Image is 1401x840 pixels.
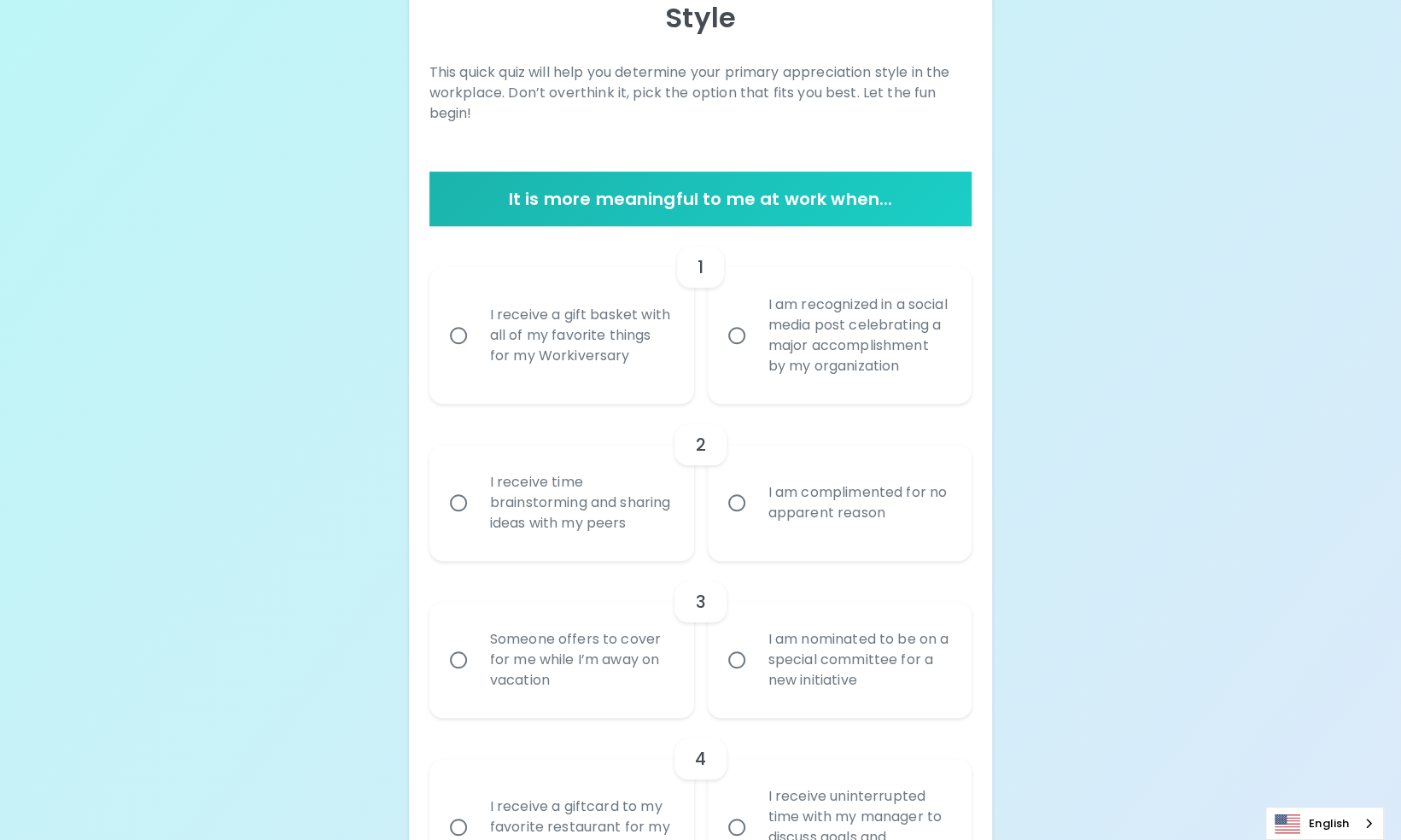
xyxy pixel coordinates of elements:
[755,274,963,397] div: I am recognized in a social media post celebrating a major accomplishment by my organization
[695,745,706,773] h6: 4
[476,609,685,711] div: Someone offers to cover for me while I’m away on vacation
[476,452,685,554] div: I receive time brainstorming and sharing ideas with my peers
[698,254,703,281] h6: 1
[476,284,685,387] div: I receive a gift basket with all of my favorite things for my Workiversary
[695,588,705,615] h6: 3
[755,462,963,544] div: I am complimented for no apparent reason
[755,609,963,711] div: I am nominated to be on a special committee for a new initiative
[1266,808,1383,839] a: English
[436,185,966,213] h6: It is more meaningful to me at work when...
[429,62,972,124] p: This quick quiz will help you determine your primary appreciation style in the workplace. Don’t o...
[429,404,972,561] div: choice-group-check
[429,561,972,718] div: choice-group-check
[1265,807,1384,840] div: Language
[429,226,972,404] div: choice-group-check
[1265,807,1384,840] aside: Language selected: English
[695,431,705,458] h6: 2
